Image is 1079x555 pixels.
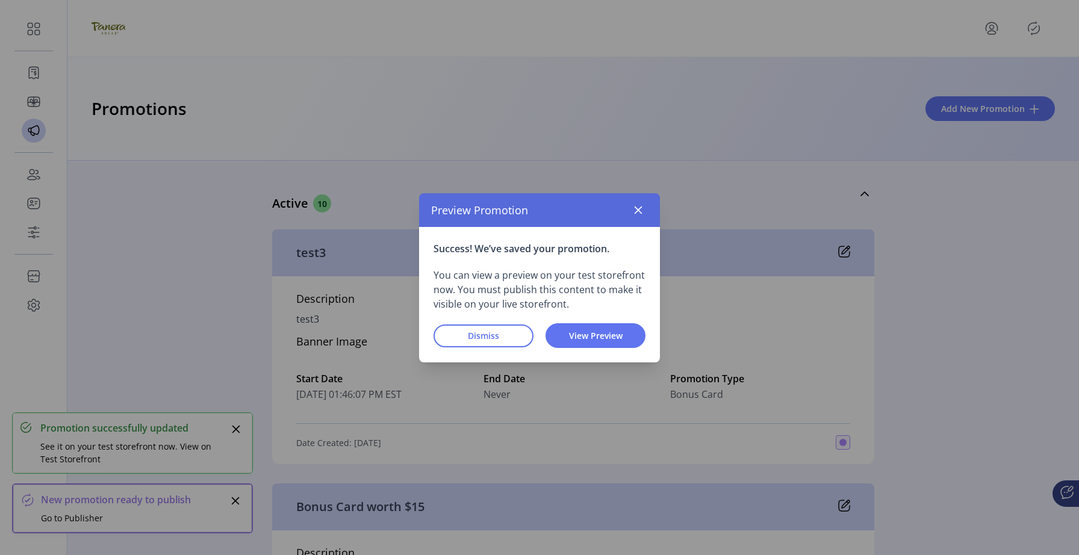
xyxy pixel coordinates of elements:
[434,241,645,256] p: Success! We’ve saved your promotion.
[431,202,528,218] span: Preview Promotion
[449,329,518,342] span: Dismiss
[561,329,630,342] span: View Preview
[434,268,645,311] p: You can view a preview on your test storefront now. You must publish this content to make it visi...
[434,324,533,347] button: Dismiss
[546,323,645,348] button: View Preview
